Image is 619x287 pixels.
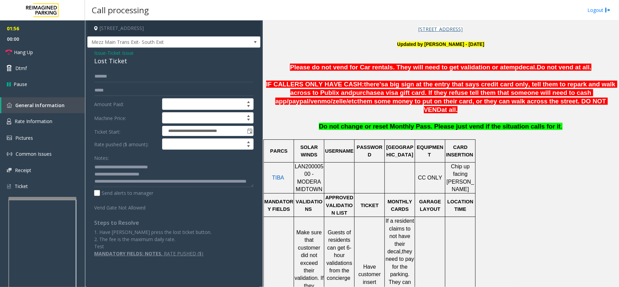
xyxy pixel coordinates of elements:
[92,112,160,124] label: Machine Price:
[94,229,254,236] p: 1. Have [PERSON_NAME] press the lost ticket button.
[296,199,323,212] span: VALIDATIONS
[289,98,309,105] span: paypal
[397,41,484,47] font: pdated by [PERSON_NAME] - [DATE]
[417,145,443,157] span: EQUIPMENT
[309,98,310,105] span: /
[88,2,152,18] h3: Call processing
[388,199,414,212] span: MONTHLY CARDS
[537,64,591,71] span: Do not vend at all.
[400,249,402,254] span: ,
[290,64,503,71] span: Please do not vend for Car rentals. They will need to get validation or a
[357,98,608,113] span: them some money to put on their card, or they can walk across the street. DO NOT VEND
[352,89,380,96] span: purchase
[7,151,12,157] img: 'icon'
[16,151,52,157] span: Common Issues
[94,236,254,243] p: 2. The fee is the maximum daily rate.
[331,98,332,105] span: /
[605,6,611,14] img: logout
[244,113,253,118] span: Increase value
[1,97,85,113] a: General Information
[264,199,293,212] span: MANDATORY FIELDS
[364,81,384,88] span: there's
[14,81,27,88] span: Pause
[244,104,253,109] span: Decrease value
[7,136,12,140] img: 'icon'
[246,126,253,136] span: Toggle popup
[327,230,354,281] span: Guests of residents can get 6-hour validations from the concierge
[270,148,288,154] span: PARCS
[15,65,27,72] span: Dtmf
[419,26,463,32] span: [STREET_ADDRESS]
[419,199,442,212] span: GARAGE LAYOUT
[325,148,354,154] span: USERNAME
[290,81,617,96] span: a big sign at the entry that says credit card only, tell them to repark and walk across to Publix...
[295,164,324,192] span: LAN20000500 - MODERA MIDTOWN
[325,195,355,216] span: APPROVED VALIDATION LIST
[94,250,161,257] u: MANDATORY FIELDS: NOTES
[275,89,593,105] span: a visa gift card. If they refuse tell them that someone will need to cash app/
[504,64,519,71] span: temp
[94,56,254,66] div: Lost Ticket
[87,20,260,36] h4: [STREET_ADDRESS]
[244,118,253,123] span: Decrease value
[319,123,561,130] span: Do not change or reset Monthly Pass. Please just vend if the situation calls for it
[561,123,563,130] span: .
[360,3,522,21] span: MODERA MIDTOWN
[447,164,474,192] span: Chip up facing [PERSON_NAME]
[361,203,379,208] span: TICKET
[386,218,416,254] span: If a resident claims to not have their decal
[266,81,364,88] span: IF CALLERS ONLY HAVE CASH:
[92,202,160,211] label: Vend Gate Not Allowed
[272,175,284,181] a: TIBA
[386,145,413,157] span: [GEOGRAPHIC_DATA]
[300,145,319,157] span: SOLAR WINDS
[92,138,160,150] label: Rate pushed ($ amount):
[15,102,65,108] span: General Information
[7,168,12,172] img: 'icon'
[94,189,153,197] label: Send alerts to manager
[442,106,458,113] span: at all.
[161,250,203,257] u: , RATE PUSHED ($)
[419,27,463,32] a: [STREET_ADDRESS]
[94,152,109,162] label: Notes:
[244,144,253,150] span: Decrease value
[94,49,106,56] span: Issue
[15,118,52,124] span: Rate Information
[92,126,160,136] label: Ticket Start:
[107,49,134,56] span: Ticket Issue
[15,135,33,141] span: Pictures
[7,183,11,189] img: 'icon'
[446,145,473,157] span: CARD INSERTION
[587,6,611,14] a: Logout
[94,243,254,250] p: Test
[357,145,382,157] span: PASSWORD
[397,41,401,47] font: U
[346,98,348,105] span: /
[519,64,537,71] span: decal.
[15,167,31,173] span: Receipt
[310,98,331,105] span: venmo
[244,99,253,104] span: Increase value
[106,50,134,56] span: -
[348,98,357,105] span: etc
[7,118,11,124] img: 'icon'
[88,37,226,48] span: Mezz Main Trans Exit- South Exit
[92,98,160,110] label: Amount Paid:
[15,183,28,189] span: Ticket
[94,220,254,226] h4: Steps to Resolve
[447,199,475,212] span: LOCATION TIME
[332,98,346,105] span: zelle
[244,139,253,144] span: Increase value
[418,175,442,181] span: CC ONLY
[7,103,12,108] img: 'icon'
[14,49,33,56] span: Hang Up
